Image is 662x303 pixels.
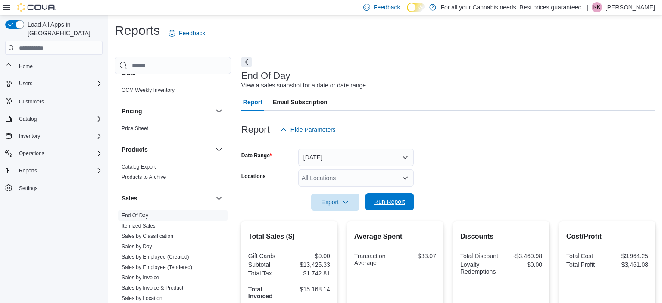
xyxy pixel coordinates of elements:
[165,25,209,42] a: Feedback
[115,123,231,137] div: Pricing
[19,63,33,70] span: Home
[606,2,655,12] p: [PERSON_NAME]
[241,125,270,135] h3: Report
[291,261,330,268] div: $13,425.33
[122,264,192,270] a: Sales by Employee (Tendered)
[16,148,103,159] span: Operations
[402,175,409,181] button: Open list of options
[122,274,159,281] span: Sales by Invoice
[593,2,600,12] span: KK
[16,78,36,89] button: Users
[460,261,500,275] div: Loyalty Redemptions
[19,150,44,157] span: Operations
[122,174,166,181] span: Products to Archive
[374,3,400,12] span: Feedback
[2,182,106,194] button: Settings
[122,233,173,239] a: Sales by Classification
[122,145,148,154] h3: Products
[16,114,40,124] button: Catalog
[365,193,414,210] button: Run Report
[122,243,152,250] span: Sales by Day
[503,253,542,259] div: -$3,460.98
[291,253,330,259] div: $0.00
[248,286,273,300] strong: Total Invoiced
[214,144,224,155] button: Products
[16,131,44,141] button: Inventory
[587,2,588,12] p: |
[16,97,47,107] a: Customers
[407,3,425,12] input: Dark Mode
[122,87,175,94] span: OCM Weekly Inventory
[122,194,212,203] button: Sales
[609,253,648,259] div: $9,964.25
[122,145,212,154] button: Products
[566,261,606,268] div: Total Profit
[115,85,231,99] div: OCM
[354,231,436,242] h2: Average Spent
[122,174,166,180] a: Products to Archive
[122,163,156,170] span: Catalog Export
[248,270,287,277] div: Total Tax
[241,81,368,90] div: View a sales snapshot for a date or date range.
[243,94,262,111] span: Report
[241,152,272,159] label: Date Range
[122,295,162,301] a: Sales by Location
[16,166,41,176] button: Reports
[122,285,183,291] a: Sales by Invoice & Product
[566,231,648,242] h2: Cost/Profit
[397,253,436,259] div: $33.07
[241,57,252,67] button: Next
[2,95,106,107] button: Customers
[16,183,103,194] span: Settings
[273,94,328,111] span: Email Subscription
[24,20,103,37] span: Load All Apps in [GEOGRAPHIC_DATA]
[19,80,32,87] span: Users
[214,193,224,203] button: Sales
[122,223,156,229] a: Itemized Sales
[2,113,106,125] button: Catalog
[19,116,37,122] span: Catalog
[122,222,156,229] span: Itemized Sales
[2,165,106,177] button: Reports
[311,194,359,211] button: Export
[16,148,48,159] button: Operations
[16,114,103,124] span: Catalog
[19,98,44,105] span: Customers
[122,164,156,170] a: Catalog Export
[460,253,500,259] div: Total Discount
[122,244,152,250] a: Sales by Day
[16,183,41,194] a: Settings
[248,253,287,259] div: Gift Cards
[440,2,583,12] p: For all your Cannabis needs. Best prices guaranteed.
[122,295,162,302] span: Sales by Location
[241,71,290,81] h3: End Of Day
[2,60,106,72] button: Home
[374,197,405,206] span: Run Report
[19,167,37,174] span: Reports
[122,212,148,219] a: End Of Day
[179,29,205,37] span: Feedback
[2,130,106,142] button: Inventory
[122,233,173,240] span: Sales by Classification
[316,194,354,211] span: Export
[5,56,103,217] nav: Complex example
[19,133,40,140] span: Inventory
[354,253,393,266] div: Transaction Average
[503,261,542,268] div: $0.00
[609,261,648,268] div: $3,461.08
[122,275,159,281] a: Sales by Invoice
[277,121,339,138] button: Hide Parameters
[122,87,175,93] a: OCM Weekly Inventory
[248,261,287,268] div: Subtotal
[122,212,148,219] span: End Of Day
[16,96,103,106] span: Customers
[16,61,36,72] a: Home
[16,61,103,72] span: Home
[122,254,189,260] a: Sales by Employee (Created)
[460,231,542,242] h2: Discounts
[19,185,37,192] span: Settings
[2,147,106,159] button: Operations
